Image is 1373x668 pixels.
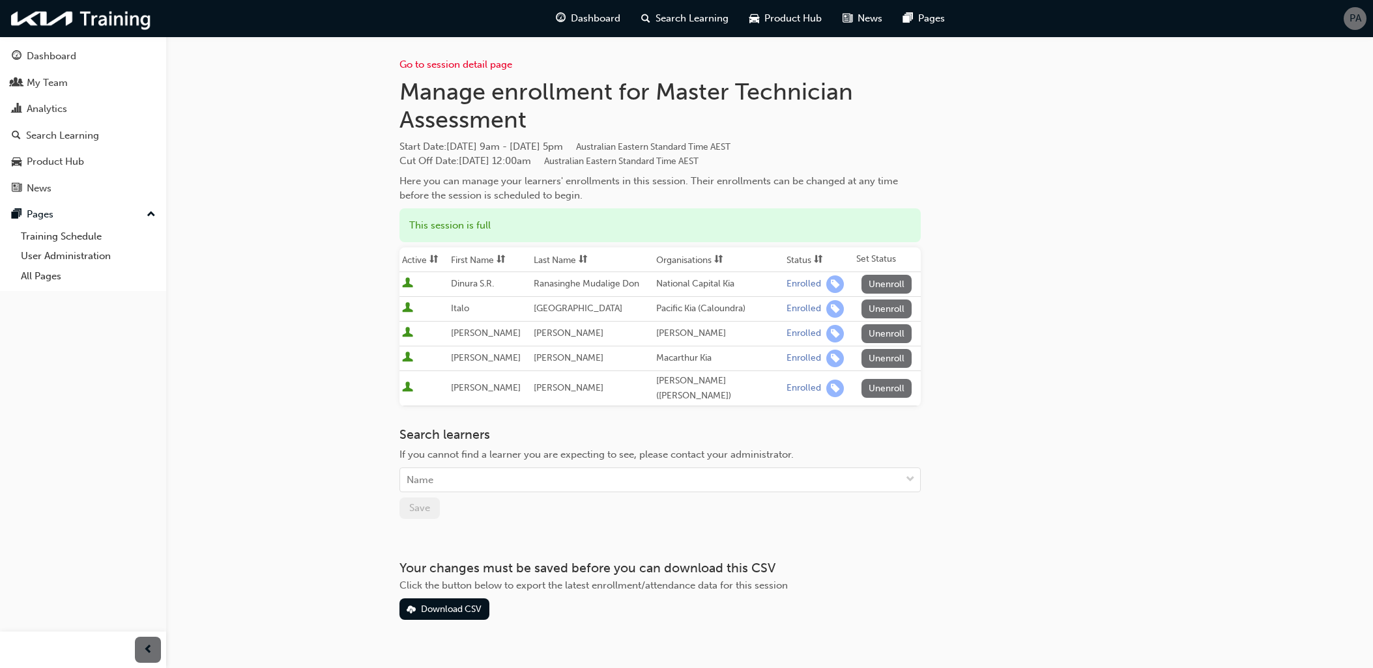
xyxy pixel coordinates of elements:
[858,11,882,26] span: News
[451,303,469,314] span: Italo
[402,352,413,365] span: User is active
[814,255,823,266] span: sorting-icon
[641,10,650,27] span: search-icon
[399,247,448,272] th: Toggle SortBy
[579,255,588,266] span: sorting-icon
[12,130,21,142] span: search-icon
[654,247,784,272] th: Toggle SortBy
[787,278,821,290] div: Enrolled
[826,275,844,293] span: learningRecordVerb_ENROLL-icon
[656,277,781,292] div: National Capital Kia
[787,352,821,365] div: Enrolled
[399,497,440,519] button: Save
[12,51,22,63] span: guage-icon
[5,44,161,68] a: Dashboard
[26,128,99,143] div: Search Learning
[7,5,156,32] img: kia-training
[826,300,844,318] span: learningRecordVerb_ENROLL-icon
[399,139,921,154] span: Start Date :
[399,155,699,167] span: Cut Off Date : [DATE] 12:00am
[407,605,416,616] span: download-icon
[399,77,921,134] h1: Manage enrollment for Master Technician Assessment
[861,299,912,318] button: Unenroll
[861,379,912,398] button: Unenroll
[534,352,603,363] span: [PERSON_NAME]
[27,207,53,222] div: Pages
[12,77,22,89] span: people-icon
[27,76,68,90] div: My Team
[16,246,161,266] a: User Administration
[1350,11,1361,26] span: PA
[893,5,955,32] a: pages-iconPages
[534,382,603,393] span: [PERSON_NAME]
[12,183,22,195] span: news-icon
[1344,7,1366,30] button: PA
[143,642,153,658] span: prev-icon
[861,324,912,343] button: Unenroll
[399,208,921,243] div: This session is full
[451,382,521,393] span: [PERSON_NAME]
[399,579,788,591] span: Click the button below to export the latest enrollment/attendance data for this session
[421,604,482,615] div: Download CSV
[16,227,161,247] a: Training Schedule
[402,277,413,290] span: User is active
[861,349,912,368] button: Unenroll
[656,374,781,403] div: [PERSON_NAME] ([PERSON_NAME])
[656,326,781,341] div: [PERSON_NAME]
[429,255,439,266] span: sorting-icon
[27,154,84,169] div: Product Hub
[903,10,913,27] span: pages-icon
[399,598,489,620] button: Download CSV
[534,278,639,289] span: Ranasinghe Mudalige Don
[399,561,921,576] h3: Your changes must be saved before you can download this CSV
[402,302,413,315] span: User is active
[918,11,945,26] span: Pages
[448,247,531,272] th: Toggle SortBy
[12,156,22,168] span: car-icon
[534,327,603,339] span: [PERSON_NAME]
[446,141,730,152] span: [DATE] 9am - [DATE] 5pm
[5,42,161,202] button: DashboardMy TeamAnalyticsSearch LearningProduct HubNews
[399,174,921,203] div: Here you can manage your learners' enrollments in this session. Their enrollments can be changed ...
[656,351,781,366] div: Macarthur Kia
[5,202,161,227] button: Pages
[656,11,729,26] span: Search Learning
[714,255,723,266] span: sorting-icon
[27,102,67,117] div: Analytics
[656,301,781,316] div: Pacific Kia (Caloundra)
[832,5,893,32] a: news-iconNews
[27,49,76,64] div: Dashboard
[12,104,22,115] span: chart-icon
[399,59,512,70] a: Go to session detail page
[556,10,566,27] span: guage-icon
[5,176,161,201] a: News
[764,11,822,26] span: Product Hub
[576,141,730,152] span: Australian Eastern Standard Time AEST
[544,156,699,167] span: Australian Eastern Standard Time AEST
[787,327,821,340] div: Enrolled
[787,382,821,395] div: Enrolled
[409,502,430,514] span: Save
[784,247,853,272] th: Toggle SortBy
[749,10,759,27] span: car-icon
[5,97,161,121] a: Analytics
[534,303,622,314] span: [GEOGRAPHIC_DATA]
[826,325,844,342] span: learningRecordVerb_ENROLL-icon
[402,327,413,340] span: User is active
[451,352,521,363] span: [PERSON_NAME]
[854,247,921,272] th: Set Status
[545,5,631,32] a: guage-iconDashboard
[399,427,921,442] h3: Search learners
[451,327,521,339] span: [PERSON_NAME]
[16,266,161,286] a: All Pages
[399,449,794,460] span: If you cannot find a learner you are expecting to see, please contact your administrator.
[906,471,915,488] span: down-icon
[826,350,844,367] span: learningRecordVerb_ENROLL-icon
[5,150,161,174] a: Product Hub
[147,206,156,223] span: up-icon
[497,255,506,266] span: sorting-icon
[787,303,821,315] div: Enrolled
[5,71,161,95] a: My Team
